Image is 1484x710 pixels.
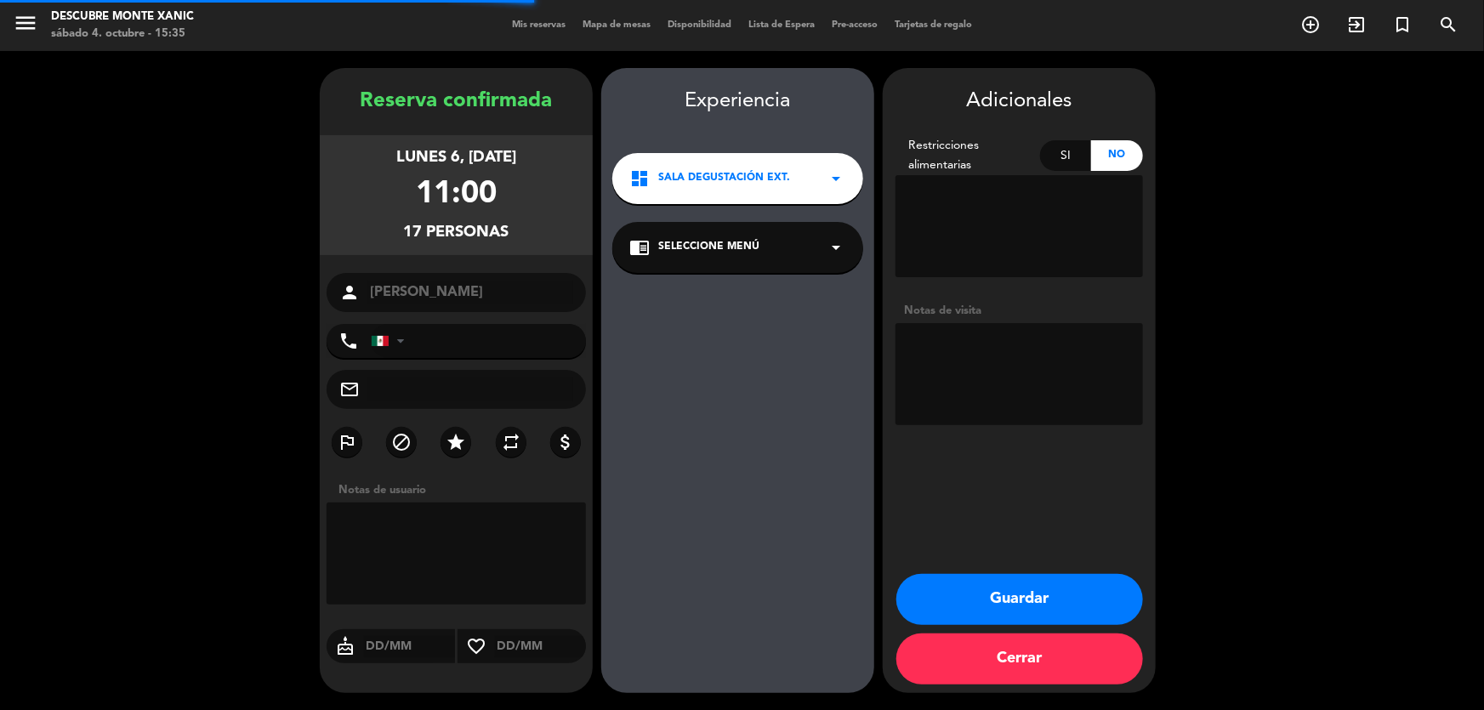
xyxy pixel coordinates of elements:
div: Adicionales [896,85,1143,118]
button: Cerrar [896,633,1143,684]
div: Descubre Monte Xanic [51,9,194,26]
i: dashboard [629,168,650,189]
div: Experiencia [601,85,874,118]
i: outlined_flag [337,432,357,452]
span: Disponibilidad [659,20,740,30]
span: Seleccione Menú [658,239,759,256]
i: repeat [501,432,521,452]
span: Mis reservas [503,20,574,30]
span: Sala Degustación Ext. [658,170,790,187]
span: Pre-acceso [823,20,886,30]
div: Si [1040,140,1092,171]
i: arrow_drop_down [826,237,846,258]
div: Notas de usuario [330,481,593,499]
i: phone [338,331,359,351]
i: arrow_drop_down [826,168,846,189]
i: exit_to_app [1346,14,1367,35]
button: Guardar [896,574,1143,625]
div: No [1091,140,1143,171]
i: turned_in_not [1392,14,1413,35]
div: Restricciones alimentarias [896,136,1040,175]
i: attach_money [555,432,576,452]
div: Mexico (México): +52 [372,325,411,357]
button: menu [13,10,38,42]
div: 17 personas [404,220,509,245]
i: block [391,432,412,452]
i: chrome_reader_mode [629,237,650,258]
span: Lista de Espera [740,20,823,30]
div: 11:00 [416,170,497,220]
i: favorite_border [458,636,495,656]
span: Mapa de mesas [574,20,659,30]
i: cake [327,636,364,656]
span: Tarjetas de regalo [886,20,981,30]
div: Reserva confirmada [320,85,593,118]
div: sábado 4. octubre - 15:35 [51,26,194,43]
i: mail_outline [339,379,360,400]
i: star [446,432,466,452]
i: add_circle_outline [1300,14,1321,35]
i: person [339,282,360,303]
div: lunes 6, [DATE] [396,145,516,170]
input: DD/MM [364,636,455,657]
div: Notas de visita [896,302,1143,320]
i: menu [13,10,38,36]
i: search [1438,14,1458,35]
input: DD/MM [495,636,586,657]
